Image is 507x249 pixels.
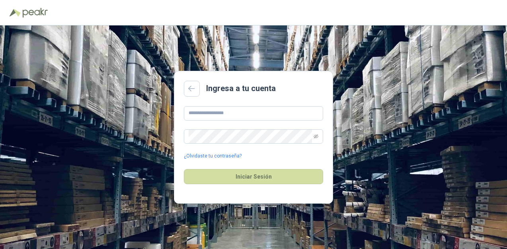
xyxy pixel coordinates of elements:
img: Logo [10,9,21,17]
img: Peakr [22,8,48,18]
a: ¿Olvidaste tu contraseña? [184,152,242,160]
h2: Ingresa a tu cuenta [206,82,276,95]
span: eye-invisible [314,134,318,139]
button: Iniciar Sesión [184,169,323,184]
